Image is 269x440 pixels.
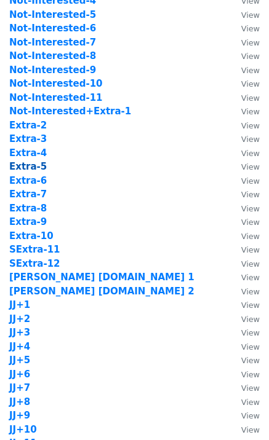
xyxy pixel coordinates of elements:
[241,135,260,144] small: View
[229,272,260,283] a: View
[9,106,131,117] a: Not-Interested+Extra-1
[229,189,260,200] a: View
[9,258,60,269] strong: SExtra-12
[241,218,260,227] small: View
[229,244,260,255] a: View
[241,79,260,88] small: View
[9,244,60,255] a: SExtra-11
[241,356,260,365] small: View
[241,149,260,158] small: View
[241,301,260,310] small: View
[9,78,103,89] a: Not-Interested-10
[229,147,260,159] a: View
[9,175,47,186] a: Extra-6
[229,78,260,89] a: View
[9,230,54,242] a: Extra-10
[207,381,269,440] iframe: Chat Widget
[229,203,260,214] a: View
[9,23,96,34] a: Not-Interested-6
[9,286,195,297] a: [PERSON_NAME] [DOMAIN_NAME] 2
[229,230,260,242] a: View
[9,410,30,421] a: JJ+9
[241,259,260,269] small: View
[9,341,30,352] a: JJ+4
[9,424,37,435] a: JJ+10
[229,175,260,186] a: View
[241,315,260,324] small: View
[9,355,30,366] a: JJ+5
[9,50,96,61] a: Not-Interested-8
[229,120,260,131] a: View
[241,328,260,337] small: View
[229,161,260,172] a: View
[241,10,260,20] small: View
[9,216,47,227] a: Extra-9
[229,327,260,338] a: View
[9,189,47,200] a: Extra-7
[229,313,260,324] a: View
[9,382,30,393] a: JJ+7
[9,92,103,103] a: Not-Interested-11
[229,65,260,76] a: View
[241,52,260,61] small: View
[9,147,47,159] a: Extra-4
[229,286,260,297] a: View
[241,370,260,379] small: View
[9,9,96,20] a: Not-Interested-5
[241,93,260,103] small: View
[9,299,30,310] a: JJ+1
[241,162,260,171] small: View
[9,272,195,283] a: [PERSON_NAME] [DOMAIN_NAME] 1
[241,66,260,75] small: View
[229,299,260,310] a: View
[241,121,260,130] small: View
[241,273,260,282] small: View
[9,203,47,214] a: Extra-8
[229,355,260,366] a: View
[241,38,260,47] small: View
[9,327,30,338] a: JJ+3
[229,216,260,227] a: View
[9,369,30,380] strong: JJ+6
[9,133,47,144] a: Extra-3
[9,396,30,407] a: JJ+8
[241,232,260,241] small: View
[229,50,260,61] a: View
[229,9,260,20] a: View
[9,65,96,76] a: Not-Interested-9
[241,245,260,254] small: View
[9,120,47,131] a: Extra-2
[229,106,260,117] a: View
[9,313,30,324] a: JJ+2
[241,107,260,116] small: View
[241,287,260,296] small: View
[229,133,260,144] a: View
[9,161,47,172] a: Extra-5
[9,37,96,48] a: Not-Interested-7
